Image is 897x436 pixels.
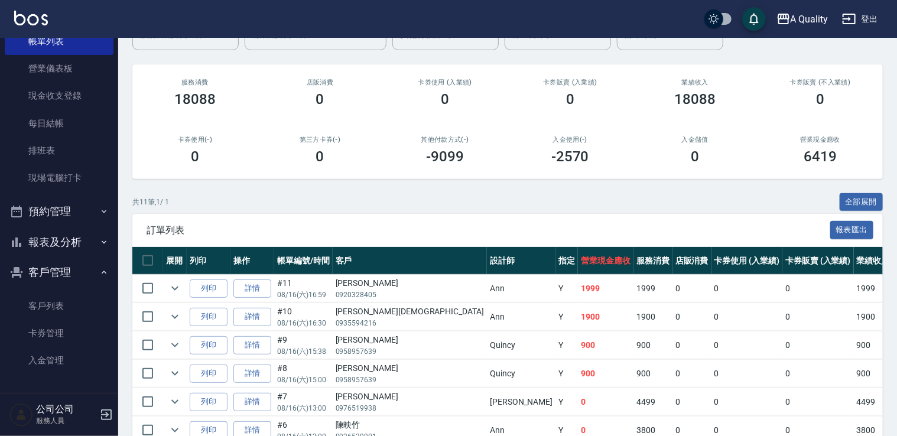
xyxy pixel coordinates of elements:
[578,303,633,331] td: 1900
[274,275,333,302] td: #11
[5,137,113,164] a: 排班表
[190,393,227,411] button: 列印
[5,292,113,320] a: 客戶列表
[333,247,487,275] th: 客戶
[578,360,633,388] td: 900
[277,375,330,385] p: 08/16 (六) 15:00
[191,148,199,165] h3: 0
[782,331,854,359] td: 0
[711,247,783,275] th: 卡券使用 (入業績)
[691,148,699,165] h3: 0
[672,388,711,416] td: 0
[854,331,893,359] td: 900
[711,275,783,302] td: 0
[5,28,113,55] a: 帳單列表
[772,136,869,144] h2: 營業現金應收
[647,136,744,144] h2: 入金儲值
[426,148,464,165] h3: -9099
[672,303,711,331] td: 0
[277,318,330,328] p: 08/16 (六) 16:30
[336,334,484,346] div: [PERSON_NAME]
[487,247,555,275] th: 設計師
[277,403,330,414] p: 08/16 (六) 13:00
[854,388,893,416] td: 4499
[633,303,672,331] td: 1900
[782,360,854,388] td: 0
[336,375,484,385] p: 0958957639
[190,308,227,326] button: 列印
[233,336,271,354] a: 詳情
[147,79,243,86] h3: 服務消費
[791,12,828,27] div: A Quality
[233,393,271,411] a: 詳情
[782,247,854,275] th: 卡券販賣 (入業績)
[274,360,333,388] td: #8
[336,403,484,414] p: 0976519938
[36,415,96,426] p: 服務人員
[277,289,330,300] p: 08/16 (六) 16:59
[772,7,833,31] button: A Quality
[837,8,883,30] button: 登出
[166,308,184,326] button: expand row
[555,275,578,302] td: Y
[5,320,113,347] a: 卡券管理
[187,247,230,275] th: 列印
[711,303,783,331] td: 0
[555,247,578,275] th: 指定
[487,303,555,331] td: Ann
[772,79,869,86] h2: 卡券販賣 (不入業績)
[782,275,854,302] td: 0
[274,331,333,359] td: #9
[633,275,672,302] td: 1999
[633,360,672,388] td: 900
[487,275,555,302] td: Ann
[782,303,854,331] td: 0
[336,318,484,328] p: 0935594216
[336,289,484,300] p: 0920328405
[336,305,484,318] div: [PERSON_NAME][DEMOGRAPHIC_DATA]
[555,388,578,416] td: Y
[5,227,113,258] button: 報表及分析
[336,362,484,375] div: [PERSON_NAME]
[5,257,113,288] button: 客戶管理
[830,224,874,235] a: 報表匯出
[230,247,274,275] th: 操作
[633,247,672,275] th: 服務消費
[633,331,672,359] td: 900
[233,365,271,383] a: 詳情
[272,79,369,86] h2: 店販消費
[9,403,33,427] img: Person
[166,336,184,354] button: expand row
[854,275,893,302] td: 1999
[274,247,333,275] th: 帳單編號/時間
[5,110,113,137] a: 每日結帳
[551,148,589,165] h3: -2570
[396,79,493,86] h2: 卡券使用 (入業績)
[742,7,766,31] button: save
[5,347,113,374] a: 入金管理
[578,275,633,302] td: 1999
[830,221,874,239] button: 報表匯出
[675,91,716,108] h3: 18088
[36,404,96,415] h5: 公司公司
[522,79,619,86] h2: 卡券販賣 (入業績)
[336,346,484,357] p: 0958957639
[578,388,633,416] td: 0
[5,196,113,227] button: 預約管理
[487,331,555,359] td: Quincy
[316,148,324,165] h3: 0
[522,136,619,144] h2: 入金使用(-)
[672,247,711,275] th: 店販消費
[804,148,837,165] h3: 6419
[566,91,574,108] h3: 0
[647,79,744,86] h2: 業績收入
[147,136,243,144] h2: 卡券使用(-)
[396,136,493,144] h2: 其他付款方式(-)
[487,388,555,416] td: [PERSON_NAME]
[336,419,484,431] div: 陳映竹
[711,388,783,416] td: 0
[14,11,48,25] img: Logo
[555,303,578,331] td: Y
[336,391,484,403] div: [PERSON_NAME]
[487,360,555,388] td: Quincy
